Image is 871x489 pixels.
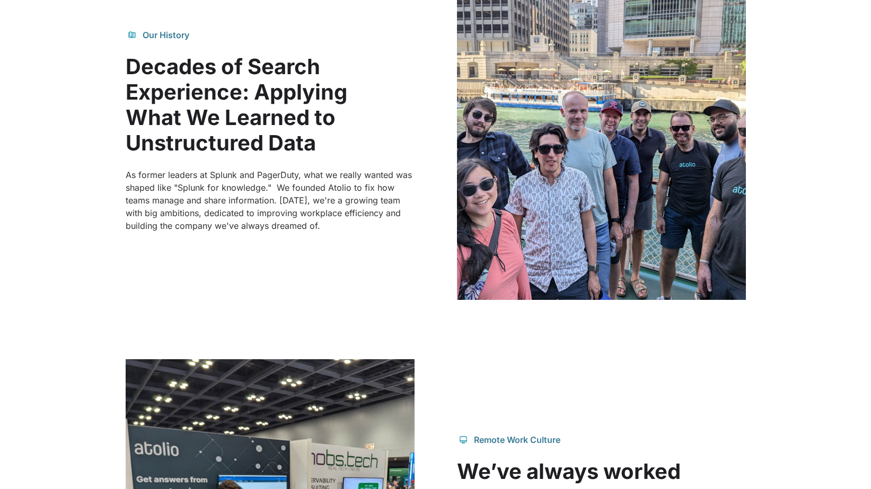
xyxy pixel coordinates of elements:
iframe: Chat Widget [818,438,871,489]
p: As former leaders at Splunk and PagerDuty, what we really wanted was shaped like "Splunk for know... [126,168,415,232]
div: Remote Work Culture [474,433,560,446]
h2: Decades of Search Experience: Applying What We Learned to Unstructured Data [126,54,415,156]
div: Our History [143,29,189,41]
